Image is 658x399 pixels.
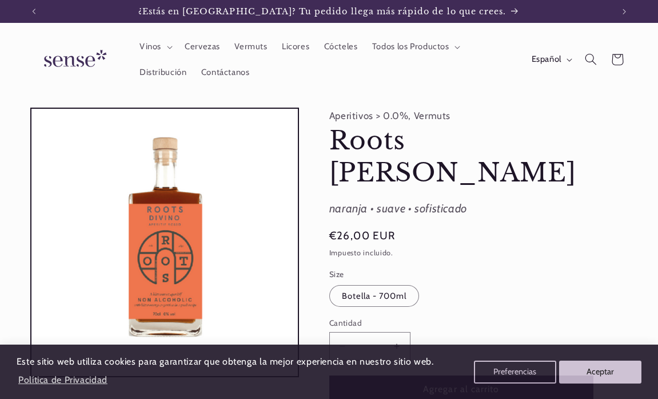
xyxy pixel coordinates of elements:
[559,361,641,384] button: Aceptar
[329,199,628,219] div: naranja • suave • sofisticado
[324,41,358,52] span: Cócteles
[234,41,267,52] span: Vermuts
[132,34,177,60] summary: Vinos
[228,34,275,60] a: Vermuts
[317,34,365,60] a: Cócteles
[177,34,227,60] a: Cervezas
[17,356,434,367] span: Este sitio web utiliza cookies para garantizar que obtenga la mejor experiencia en nuestro sitio ...
[532,53,561,66] span: Español
[138,6,507,17] span: ¿Estás en [GEOGRAPHIC_DATA]? Tu pedido llega más rápido de lo que crees.
[139,41,161,52] span: Vinos
[132,60,194,85] a: Distribución
[201,67,250,78] span: Contáctanos
[30,108,300,377] media-gallery: Visor de la galería
[274,34,317,60] a: Licores
[329,268,345,280] legend: Size
[329,228,396,244] span: €26,00 EUR
[577,46,604,73] summary: Búsqueda
[185,41,220,52] span: Cervezas
[282,41,309,52] span: Licores
[26,39,121,81] a: Sense
[139,67,187,78] span: Distribución
[329,125,628,189] h1: Roots [PERSON_NAME]
[474,361,556,384] button: Preferencias
[524,48,577,71] button: Español
[372,41,449,52] span: Todos los Productos
[194,60,257,85] a: Contáctanos
[329,317,593,329] label: Cantidad
[17,370,109,390] a: Política de Privacidad (opens in a new tab)
[365,34,465,60] summary: Todos los Productos
[329,247,628,259] div: Impuesto incluido.
[30,43,116,76] img: Sense
[329,285,420,307] label: Botella - 700ml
